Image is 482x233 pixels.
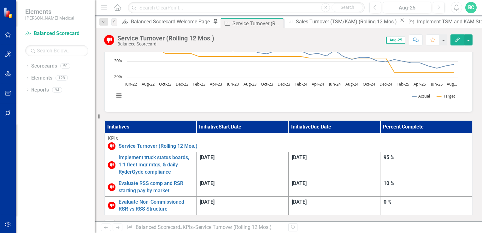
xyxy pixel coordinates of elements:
text: Jun-25 [430,81,443,87]
text: Dec-23 [278,81,290,87]
a: Sales Turnover (TSM/KAM) (Rolling 12 Mos.) [285,18,398,26]
text: Jun-23 [226,81,239,87]
text: Aug… [447,81,457,87]
img: Below Target [108,142,115,150]
text: Oct-22 [159,81,171,87]
div: Balanced Scorecard [117,42,214,46]
text: 20% [114,74,122,79]
a: KPIs [183,224,193,230]
text: Feb-24 [295,81,308,87]
button: BC [465,2,477,13]
a: Balanced Scorecard Welcome Page [120,18,211,26]
text: Dec-22 [176,81,188,87]
svg: Interactive chart [111,11,461,105]
td: Double-Click to Edit [380,178,473,196]
div: Service Turnover (Rolling 12 Mos.) [117,35,214,42]
td: Double-Click to Edit Right Click for Context Menu [104,196,197,215]
div: 128 [56,75,68,81]
span: [DATE] [200,199,215,205]
text: 30% [114,58,122,63]
a: Scorecards [31,63,57,70]
a: Service Turnover (Rolling 12 Mos.) [119,143,469,150]
img: Below Target [104,35,114,45]
a: Implement truck status boards, 1:1 fleet mgr mtgs, & daily RyderGyde compliance [119,154,193,176]
a: Elements [31,75,52,82]
span: Search [341,5,354,10]
div: Balanced Scorecard Welcome Page [131,18,211,26]
text: Apr-23 [210,81,222,87]
button: Show Actual [412,93,430,99]
div: » » [126,224,284,231]
text: Aug-24 [345,81,359,87]
span: [DATE] [292,154,307,160]
button: View chart menu, Chart [115,91,123,100]
div: 10 % [384,180,469,187]
div: 50 [60,63,70,69]
a: Evaluate RSS comp and RSR starting pay by market [119,180,193,194]
span: Aug-25 [386,37,405,44]
span: [DATE] [200,154,215,160]
img: Below Target [108,161,115,169]
td: Double-Click to Edit [197,152,289,178]
td: Double-Click to Edit Right Click for Context Menu [104,133,472,152]
text: Feb-25 [397,81,409,87]
td: Double-Click to Edit Right Click for Context Menu [104,152,197,178]
text: Jun-22 [125,81,137,87]
text: Dec-24 [379,81,392,87]
text: Oct-24 [363,81,375,87]
a: Balanced Scorecard [25,30,88,37]
a: Reports [31,87,49,94]
div: 0 % [384,199,469,206]
td: Double-Click to Edit Right Click for Context Menu [104,178,197,196]
td: Double-Click to Edit [380,152,473,178]
span: [DATE] [200,180,215,186]
a: Balanced Scorecard [136,224,180,230]
span: Elements [25,8,74,15]
div: 94 [52,87,62,93]
text: Aug-23 [244,81,256,87]
div: Sales Turnover (TSM/KAM) (Rolling 12 Mos.) [296,18,398,26]
td: Double-Click to Edit [288,196,380,215]
input: Search Below... [25,45,88,56]
small: [PERSON_NAME] Medical [25,15,74,21]
button: Search [332,3,363,12]
img: Below Target [108,183,115,191]
img: Below Target [108,202,115,209]
td: Double-Click to Edit [288,152,380,178]
span: [DATE] [292,199,307,205]
img: ClearPoint Strategy [3,7,14,18]
div: Service Turnover (Rolling 12 Mos.) [232,20,282,27]
text: Jun-24 [328,81,341,87]
text: Feb-23 [193,81,205,87]
text: Apr-25 [414,81,426,87]
td: Double-Click to Edit [197,196,289,215]
text: Apr-24 [312,81,324,87]
input: Search ClearPoint... [128,2,365,13]
button: Show Target [437,93,455,99]
a: Evaluate Non-Commissioned RSR vs RSS Structure [119,199,193,213]
td: Double-Click to Edit [197,178,289,196]
td: Double-Click to Edit [380,196,473,215]
div: 95 % [384,154,469,161]
div: Aug-25 [385,4,429,12]
div: KPIs [108,135,469,142]
div: Chart. Highcharts interactive chart. [111,11,466,105]
td: Double-Click to Edit [288,178,380,196]
text: Aug-22 [142,81,155,87]
span: [DATE] [292,180,307,186]
text: Oct-23 [261,81,273,87]
button: Aug-25 [383,2,431,13]
div: Service Turnover (Rolling 12 Mos.) [195,224,272,230]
